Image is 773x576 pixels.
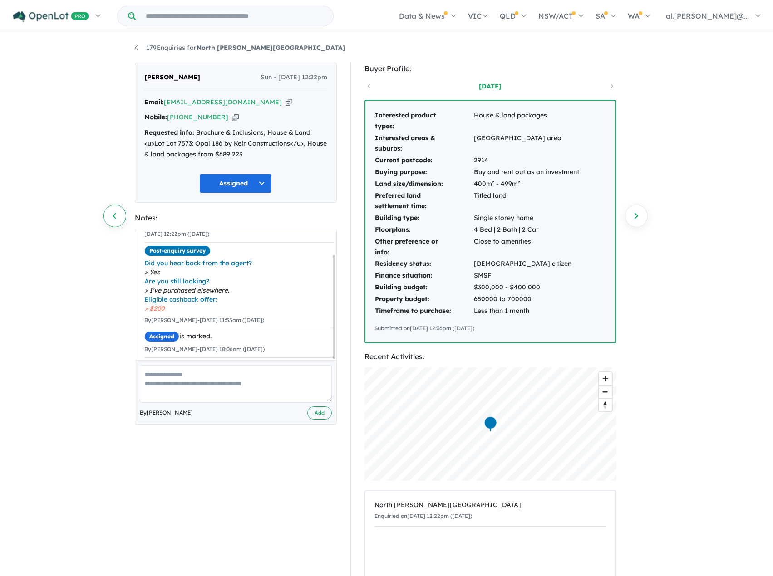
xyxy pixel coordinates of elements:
td: Floorplans: [374,224,473,236]
div: Submitted on [DATE] 12:36pm ([DATE]) [374,324,606,333]
div: Brochure & Inclusions, House & Land <u>Lot Lot 7573: Opal 186 by Keir Constructions</u>, House & ... [144,127,327,160]
td: Buy and rent out as an investment [473,166,580,178]
small: Enquiried on [DATE] 12:22pm ([DATE]) [374,513,472,519]
td: Finance situation: [374,270,473,282]
div: Buyer Profile: [364,63,616,75]
td: Close to amenities [473,236,580,259]
span: Assigned [144,331,179,342]
td: Timeframe to purchase: [374,305,473,317]
input: Try estate name, suburb, builder or developer [138,6,331,26]
td: Land size/dimension: [374,178,473,190]
small: By [PERSON_NAME] - [DATE] 10:06am ([DATE]) [144,346,265,352]
div: Notes: [135,212,337,224]
button: Assigned [199,174,272,193]
strong: Email: [144,98,164,106]
a: [EMAIL_ADDRESS][DOMAIN_NAME] [164,98,282,106]
span: By [PERSON_NAME] [140,408,193,417]
td: Interested areas & suburbs: [374,132,473,155]
td: Less than 1 month [473,305,580,317]
span: Did you hear back from the agent? [144,259,334,268]
a: 179Enquiries forNorth [PERSON_NAME][GEOGRAPHIC_DATA] [135,44,345,52]
td: 4 Bed | 2 Bath | 2 Car [473,224,580,236]
td: Preferred land settlement time: [374,190,473,213]
button: Copy [232,112,239,122]
td: Single storey home [473,212,580,224]
span: I've purchased elsewhere. [144,286,334,295]
div: Map marker [483,416,497,433]
div: Recent Activities: [364,351,616,363]
td: 2914 [473,155,580,166]
span: Reset bearing to north [599,399,612,411]
strong: Requested info: [144,128,194,137]
span: Yes [144,268,334,277]
small: [DATE] 12:22pm ([DATE]) [144,230,209,237]
span: $200 [144,304,334,313]
td: $300,000 - $400,000 [473,282,580,293]
strong: North [PERSON_NAME][GEOGRAPHIC_DATA] [197,44,345,52]
button: Add [307,406,332,420]
td: 400m² - 499m² [473,178,580,190]
button: Zoom out [599,385,612,398]
button: Reset bearing to north [599,398,612,411]
td: Building type: [374,212,473,224]
span: [PERSON_NAME] [144,72,200,83]
td: Interested product types: [374,110,473,132]
td: Titled land [473,190,580,213]
button: Zoom in [599,372,612,385]
td: Current postcode: [374,155,473,166]
td: Residency status: [374,258,473,270]
span: Sun - [DATE] 12:22pm [261,72,327,83]
td: SMSF [473,270,580,282]
td: Other preference or info: [374,236,473,259]
span: al.[PERSON_NAME]@... [666,11,749,20]
a: North [PERSON_NAME][GEOGRAPHIC_DATA]Enquiried on[DATE] 12:22pm ([DATE]) [374,495,606,527]
i: Eligible cashback offer: [144,295,217,303]
td: House & land packages [473,110,580,132]
span: Post-enquiry survey [144,245,211,256]
small: By [PERSON_NAME] - [DATE] 11:55am ([DATE]) [144,317,264,323]
td: Buying purpose: [374,166,473,178]
a: [DATE] [452,82,529,91]
button: Copy [286,98,292,107]
span: Zoom out [599,386,612,398]
a: [PHONE_NUMBER] [167,113,228,121]
td: 650000 to 700000 [473,293,580,305]
td: Building budget: [374,282,473,293]
canvas: Map [364,367,616,481]
td: [DEMOGRAPHIC_DATA] citizen [473,258,580,270]
td: [GEOGRAPHIC_DATA] area [473,132,580,155]
div: is marked. [144,331,334,342]
div: North [PERSON_NAME][GEOGRAPHIC_DATA] [374,500,606,511]
nav: breadcrumb [135,43,639,54]
strong: Mobile: [144,113,167,121]
img: Openlot PRO Logo White [13,11,89,22]
span: Are you still looking? [144,277,334,286]
td: Property budget: [374,293,473,305]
